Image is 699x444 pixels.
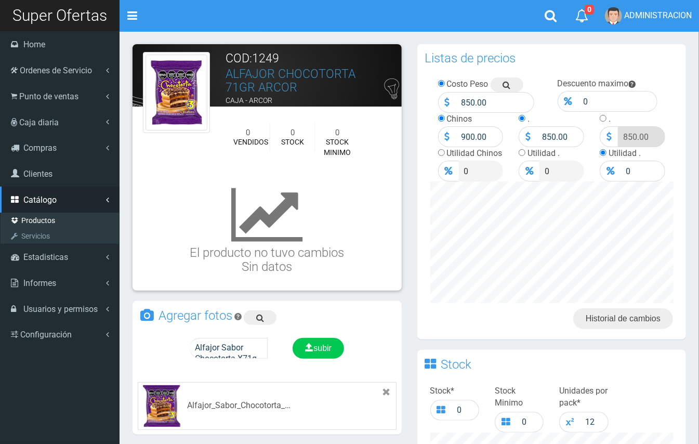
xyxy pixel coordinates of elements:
span: Alfajor Sabor Chocotorta X71g - Arcor Oficial.jpg [195,342,262,375]
font: 0 [335,128,339,137]
span: Caja diaria [19,117,59,127]
label: Unidades por pack [559,385,608,409]
span: 0 [585,5,594,15]
label: Chinos [447,114,472,124]
font: 0 [291,128,295,137]
span: Super Ofertas [12,6,107,24]
input: Precio . [621,161,665,181]
label: Descuento maximo [558,79,629,88]
span: Usuarios y permisos [23,304,98,314]
span: Catálogo [23,195,57,205]
span: Compras [23,143,57,153]
label: . [609,114,611,124]
h3: El producto no tuvo cambios Sin datos [133,184,402,273]
span: Punto de ventas [19,92,78,101]
img: User Image [605,7,622,24]
input: Precio Costo... [456,92,534,113]
a: Buscar imagen en google [244,310,276,325]
label: Utilidad . [609,148,641,158]
div: Alfajor_Sabor_Chocotorta_X71g_-_Arcor_Oficial.jpg [187,400,291,412]
h3: Listas de precios [425,52,516,64]
h3: Agregar fotos [159,309,232,322]
input: Descuento Maximo [578,91,657,112]
img: Alfajor_Sabor_Chocotorta_X71g_-_Arcor_Oficial.jpg [146,55,207,130]
input: Precio . [539,161,584,181]
label: Stock [430,385,455,397]
label: Costo Peso [447,79,489,89]
a: Historial de cambios [573,308,673,329]
span: Informes [23,278,56,288]
span: Clientes [23,169,52,179]
font: STOCK MINIMO [324,138,351,156]
font: STOCK [281,138,304,146]
font: COD:1249 [226,51,279,66]
a: Servicios [3,228,119,244]
input: Precio Venta... [456,126,504,147]
input: Stock minimo... [517,412,544,433]
h3: Stock [441,358,472,371]
span: ADMINISTRACION [624,10,692,20]
span: Estadisticas [23,252,68,262]
input: 1 [580,412,608,433]
label: Stock Minimo [495,385,544,409]
label: Utilidad Chinos [447,148,503,158]
span: Home [23,40,45,49]
a: ALFAJOR CHOCOTORTA 71GR ARCOR [226,67,355,94]
font: CAJA - ARCOR [226,96,272,105]
input: Precio . [618,126,665,147]
font: VENDIDOS [233,138,268,146]
font: ALMACEN [226,109,259,117]
a: Buscar precio en google [491,77,523,92]
span: Configuración [20,330,72,339]
span: Ordenes de Servicio [20,66,92,75]
input: Precio . [537,126,584,147]
label: Utilidad . [527,148,560,158]
label: . [527,114,530,124]
input: Stock total... [452,400,479,421]
a: Productos [3,213,119,228]
font: 0 [246,128,250,137]
input: Precio Venta... [459,161,504,181]
span: subir [305,344,332,352]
